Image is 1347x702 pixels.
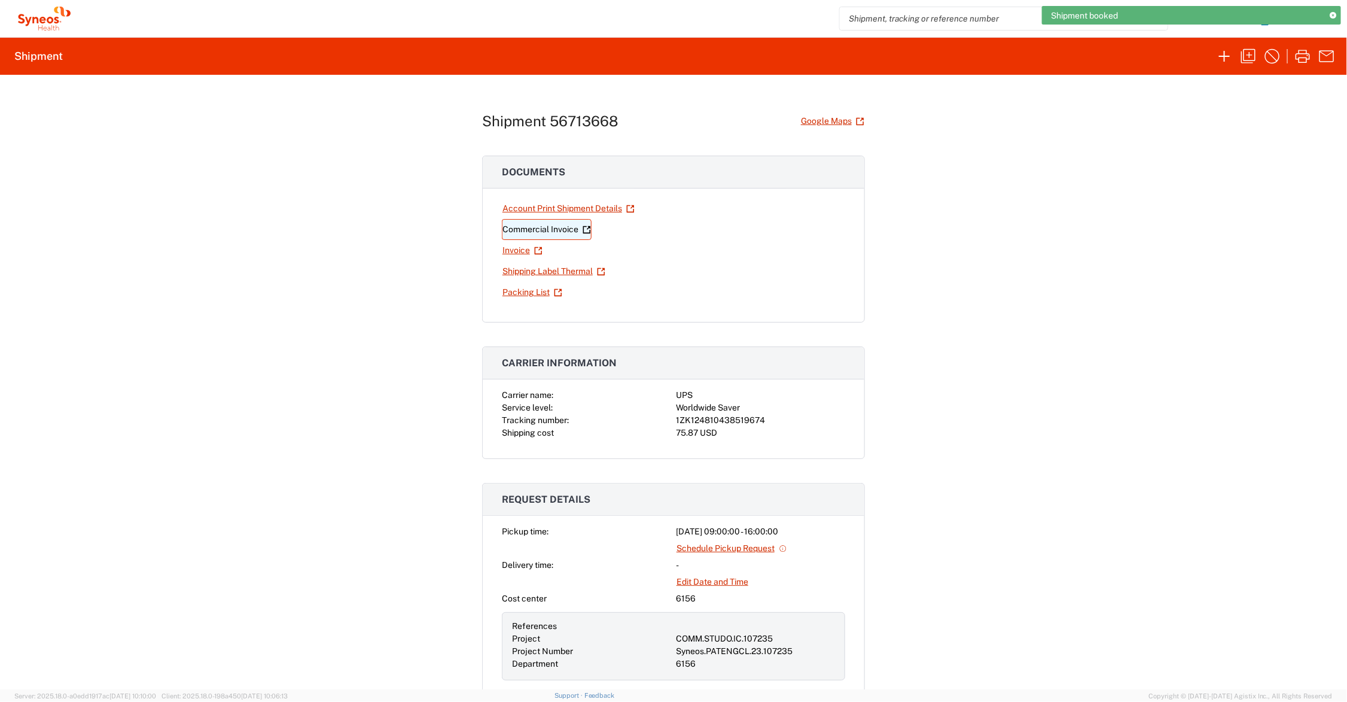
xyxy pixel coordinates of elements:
[502,415,569,425] span: Tracking number:
[482,113,618,130] h1: Shipment 56713668
[554,692,584,699] a: Support
[502,357,617,369] span: Carrier information
[676,402,845,414] div: Worldwide Saver
[502,261,606,282] a: Shipping Label Thermal
[584,692,615,699] a: Feedback
[512,621,557,631] span: References
[512,658,671,670] div: Department
[161,692,288,700] span: Client: 2025.18.0-198a450
[241,692,288,700] span: [DATE] 10:06:13
[800,111,865,132] a: Google Maps
[512,633,671,645] div: Project
[676,427,845,439] div: 75.87 USD
[502,527,548,536] span: Pickup time:
[502,390,553,400] span: Carrier name:
[676,633,835,645] div: COMM.STUDO.IC.107235
[676,645,835,658] div: Syneos.PATENGCL.23.107235
[512,645,671,658] div: Project Number
[502,240,543,261] a: Invoice
[676,559,845,572] div: -
[502,198,635,219] a: Account Print Shipment Details
[676,572,749,592] a: Edit Date and Time
[502,428,554,437] span: Shipping cost
[676,592,845,605] div: 6156
[676,414,845,427] div: 1ZK124810438519674
[502,219,592,240] a: Commercial Invoice
[14,692,156,700] span: Server: 2025.18.0-a0edd1917ac
[502,494,590,505] span: Request details
[502,403,553,412] span: Service level:
[502,282,563,303] a: Packing List
[502,560,553,570] span: Delivery time:
[840,7,1150,30] input: Shipment, tracking or reference number
[1051,10,1118,21] span: Shipment booked
[109,692,156,700] span: [DATE] 10:10:00
[676,525,845,538] div: [DATE] 09:00:00 - 16:00:00
[676,389,845,402] div: UPS
[502,166,565,178] span: Documents
[14,49,63,63] h2: Shipment
[502,594,547,603] span: Cost center
[676,658,835,670] div: 6156
[1148,691,1333,701] span: Copyright © [DATE]-[DATE] Agistix Inc., All Rights Reserved
[676,538,788,559] a: Schedule Pickup Request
